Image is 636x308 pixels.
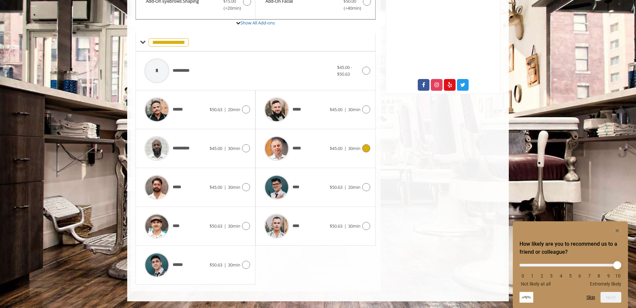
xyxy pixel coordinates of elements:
li: 3 [548,273,555,279]
button: Hide survey [613,227,621,235]
span: 30min [228,145,240,151]
span: | [344,184,346,190]
span: 30min [348,223,361,229]
span: | [224,106,226,112]
h2: How likely are you to recommend us to a friend or colleague? Select an option from 0 to 10, with ... [520,240,621,256]
span: $45.00 [210,145,222,151]
button: Next question [601,292,621,303]
span: 20min [228,106,240,112]
span: | [344,223,346,229]
li: 1 [529,273,536,279]
span: | [344,106,346,112]
span: Extremely likely [590,281,621,287]
li: 9 [605,273,612,279]
span: $50.63 [210,223,222,229]
span: $50.63 [210,106,222,112]
span: | [224,262,226,268]
span: 30min [348,106,361,112]
li: 0 [520,273,526,279]
span: | [224,184,226,190]
li: 5 [567,273,574,279]
li: 2 [539,273,545,279]
span: (+20min ) [220,5,240,12]
span: | [224,223,226,229]
span: | [344,145,346,151]
div: How likely are you to recommend us to a friend or colleague? Select an option from 0 to 10, with ... [520,259,621,287]
span: $45.00 [210,184,222,190]
li: 10 [615,273,621,279]
span: 30min [228,262,240,268]
button: Skip [586,295,595,300]
span: 20min [348,184,361,190]
li: 4 [558,273,564,279]
span: $50.63 [210,262,222,268]
span: (+40min ) [340,5,360,12]
a: Show All Add-ons [240,20,275,26]
span: | [224,145,226,151]
span: 30min [348,145,361,151]
span: $50.63 [330,223,342,229]
span: 30min [228,223,240,229]
span: $45.00 [330,106,342,112]
li: 8 [595,273,602,279]
li: 6 [576,273,583,279]
span: $45.00 [330,145,342,151]
li: 7 [586,273,593,279]
span: $50.63 [330,184,342,190]
span: $45.00 - $50.63 [337,64,352,77]
div: How likely are you to recommend us to a friend or colleague? Select an option from 0 to 10, with ... [520,227,621,303]
span: Not likely at all [521,281,551,287]
span: 30min [228,184,240,190]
